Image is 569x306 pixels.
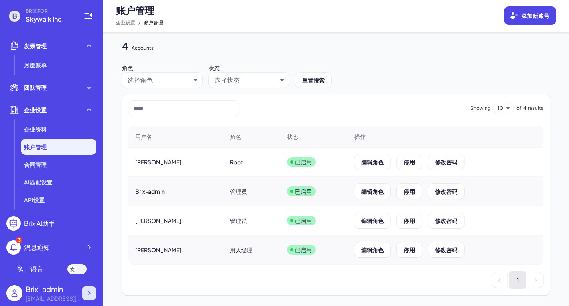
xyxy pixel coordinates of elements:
button: 选择角色 [127,75,191,85]
span: AI匹配设置 [24,178,52,186]
div: 管理员 [230,217,247,225]
button: 修改密码 [428,242,464,257]
button: 修改密码 [428,184,464,199]
span: [PERSON_NAME] [135,158,181,166]
div: Brix AI助手 [24,219,55,228]
div: Brix-admin [26,284,82,294]
span: 发票管理 [24,42,47,50]
span: 停用 [404,158,415,166]
span: 月度账单 [24,61,47,69]
span: results [528,105,543,112]
span: 4 [523,105,526,112]
button: 编辑角色 [354,154,390,170]
button: 修改密码 [428,213,464,228]
span: / [138,18,140,28]
span: 编辑角色 [361,217,384,224]
span: 添加新账号 [521,12,549,19]
img: user_logo.png [6,285,22,301]
span: 修改密码 [435,158,457,166]
div: Root [230,158,243,166]
li: 上一页 [492,272,507,288]
button: 编辑角色 [354,242,390,257]
span: 修改密码 [435,217,457,224]
span: 合同管理 [24,160,47,168]
button: 停用 [397,184,422,199]
span: 操作 [354,132,366,140]
span: 账户管理 [24,143,47,151]
p: 已启用 [295,158,312,166]
span: 团队管理 [24,83,47,91]
li: 下一页 [528,272,543,288]
span: 编辑角色 [361,246,384,253]
span: 角色 [230,132,241,140]
label: 状态 [209,64,220,71]
span: 语言 [30,264,43,274]
button: 添加新账号 [504,6,556,25]
span: 修改密码 [435,188,457,195]
button: 停用 [397,154,422,170]
button: 重置搜索 [295,73,331,88]
span: 用户名 [135,132,152,140]
button: 修改密码 [428,154,464,170]
button: 停用 [397,213,422,228]
span: of [516,105,522,112]
span: 重置搜索 [302,77,325,84]
span: 企业资料 [24,125,47,133]
p: 已启用 [295,187,312,195]
span: API设置 [24,196,45,204]
span: 编辑角色 [361,158,384,166]
div: 管理员 [230,187,247,195]
div: 用人经理 [230,246,252,254]
span: 企业设置 [24,106,47,114]
button: 停用 [397,242,422,257]
div: 选择状态 [214,75,240,85]
span: 修改密码 [435,246,457,253]
div: 3 [16,237,22,243]
p: 已启用 [295,217,312,225]
span: 停用 [404,188,415,195]
span: BRIX FOR [26,8,74,14]
span: [PERSON_NAME] [135,217,181,225]
span: 账户管理 [116,4,154,16]
span: Skywalk Inc. [26,14,74,24]
span: 4 [122,40,128,52]
div: flora@joinbrix.com [26,294,82,303]
p: 已启用 [295,246,312,254]
span: [PERSON_NAME] [135,246,181,254]
span: 停用 [404,217,415,224]
span: Accounts [132,45,154,51]
span: 停用 [404,246,415,253]
button: 编辑角色 [354,184,390,199]
button: 选择状态 [214,75,277,85]
li: 第 1 页 [509,271,526,289]
div: 消息通知 [24,243,50,252]
span: Brix-admin [135,187,165,195]
div: 选择角色 [127,75,153,85]
span: 状态 [287,132,298,140]
span: 编辑角色 [361,188,384,195]
span: 账户管理 [144,18,163,28]
button: 编辑角色 [354,213,390,228]
span: Showing [470,105,491,112]
label: 角色 [122,64,133,71]
button: 10 [498,103,503,113]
